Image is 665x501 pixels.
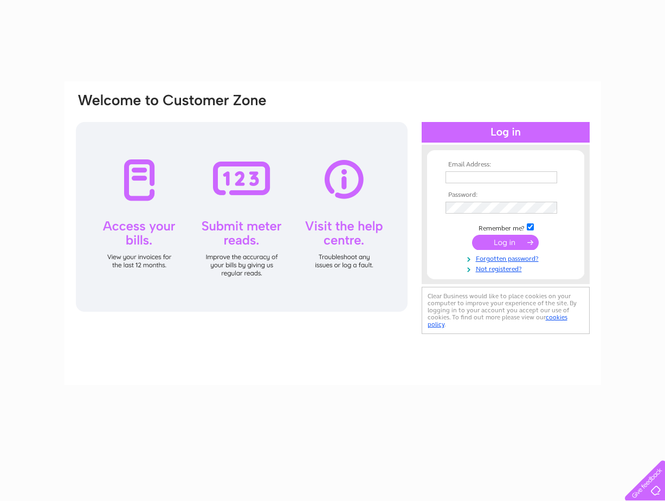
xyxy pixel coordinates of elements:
td: Remember me? [443,222,569,233]
div: Clear Business would like to place cookies on your computer to improve your experience of the sit... [422,287,590,334]
input: Submit [472,235,539,250]
a: Forgotten password? [446,253,569,263]
a: cookies policy [428,313,567,328]
th: Email Address: [443,161,569,169]
th: Password: [443,191,569,199]
a: Not registered? [446,263,569,273]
